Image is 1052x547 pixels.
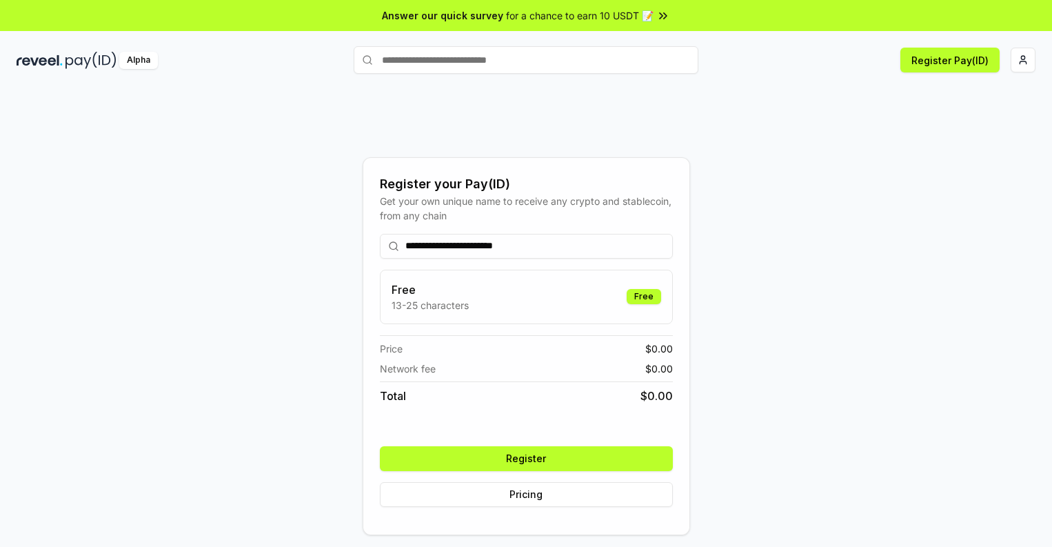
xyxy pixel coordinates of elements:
[506,8,654,23] span: for a chance to earn 10 USDT 📝
[380,194,673,223] div: Get your own unique name to receive any crypto and stablecoin, from any chain
[17,52,63,69] img: reveel_dark
[900,48,1000,72] button: Register Pay(ID)
[627,289,661,304] div: Free
[392,298,469,312] p: 13-25 characters
[640,388,673,404] span: $ 0.00
[380,388,406,404] span: Total
[380,446,673,471] button: Register
[382,8,503,23] span: Answer our quick survey
[380,341,403,356] span: Price
[645,341,673,356] span: $ 0.00
[380,361,436,376] span: Network fee
[380,482,673,507] button: Pricing
[65,52,117,69] img: pay_id
[645,361,673,376] span: $ 0.00
[380,175,673,194] div: Register your Pay(ID)
[392,281,469,298] h3: Free
[119,52,158,69] div: Alpha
